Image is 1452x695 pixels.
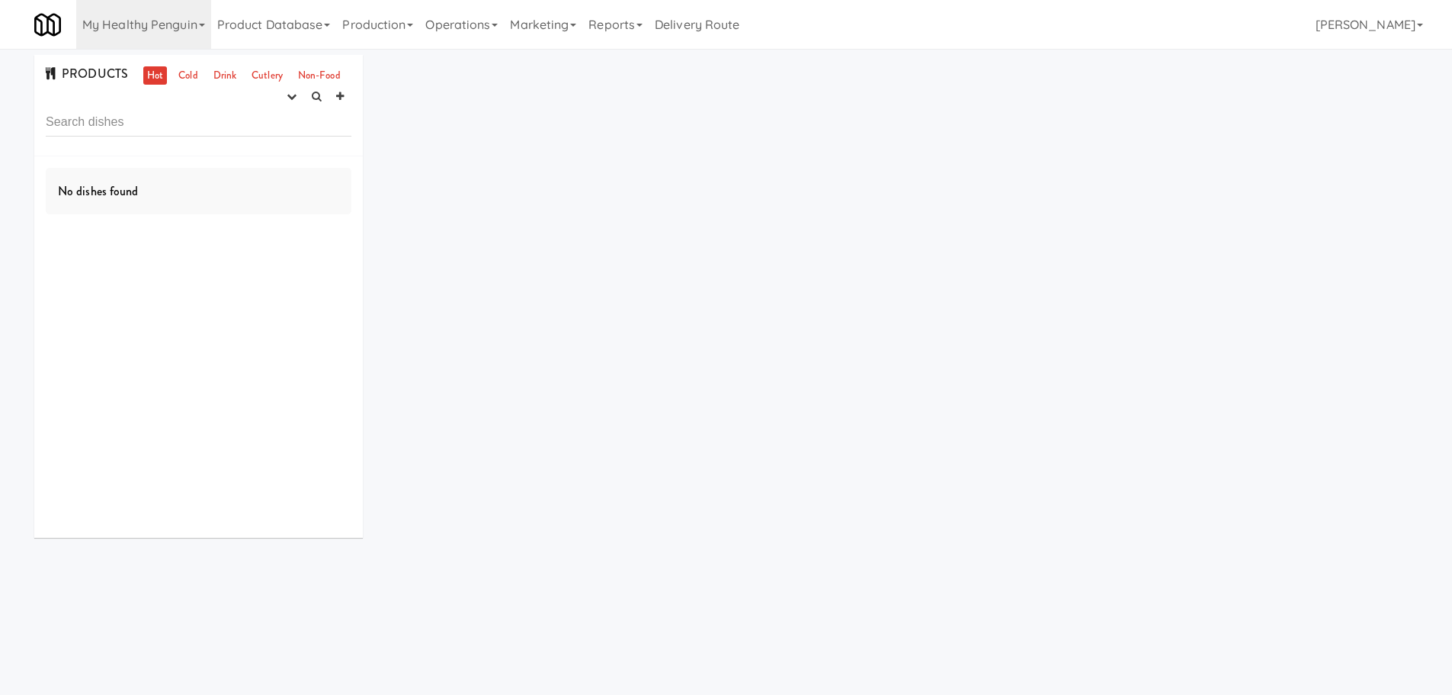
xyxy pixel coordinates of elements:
a: Drink [210,66,241,85]
a: Cutlery [248,66,287,85]
span: PRODUCTS [46,65,128,82]
input: Search dishes [46,108,351,137]
a: Non-Food [294,66,345,85]
img: Micromart [34,11,61,38]
a: Cold [175,66,201,85]
div: No dishes found [46,168,351,215]
a: Hot [143,66,167,85]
